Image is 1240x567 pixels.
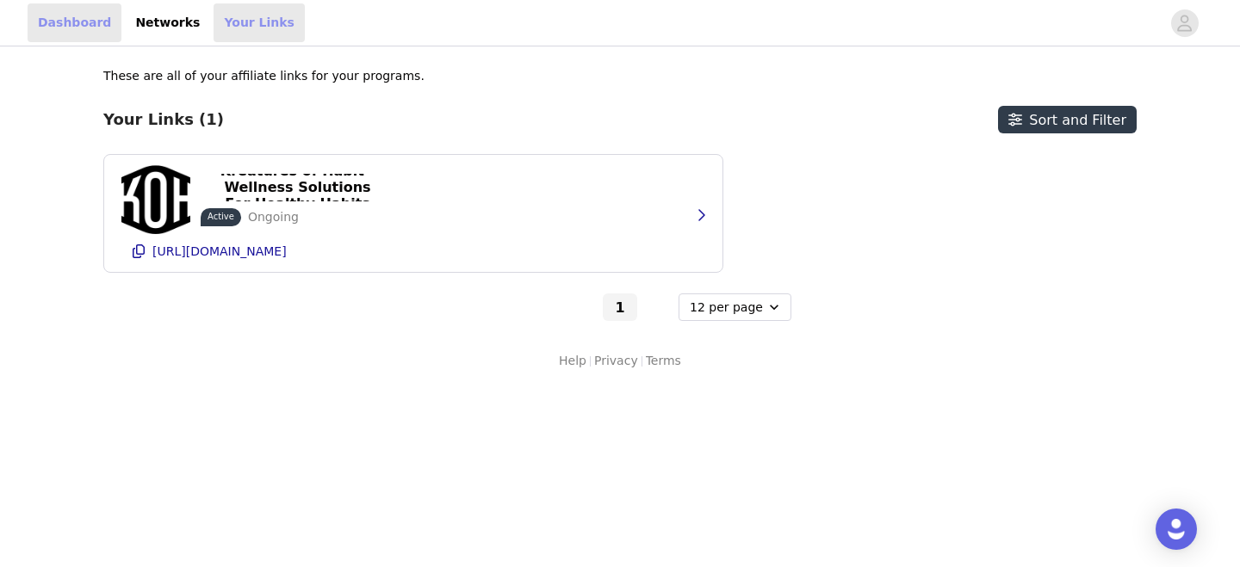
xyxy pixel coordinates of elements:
h3: Your Links (1) [103,110,224,129]
p: Active [208,210,234,223]
a: Dashboard [28,3,121,42]
a: Help [559,352,586,370]
button: Go To Page 1 [603,293,637,321]
button: Go to next page [641,293,675,321]
p: [URL][DOMAIN_NAME] [152,244,287,258]
button: Kreatures of Habit - Wellness Solutions For Healthy Habits [201,174,394,201]
button: [URL][DOMAIN_NAME] [121,237,705,265]
button: Go to previous page [565,293,599,321]
p: Kreatures of Habit - Wellness Solutions For Healthy Habits [211,163,384,212]
a: Terms [646,352,681,370]
p: Ongoing [248,208,299,226]
a: Your Links [214,3,305,42]
button: Sort and Filter [998,106,1137,133]
img: Kreatures of Habit - Wellness Solutions For Healthy Habits [121,165,190,234]
div: avatar [1176,9,1193,37]
a: Networks [125,3,210,42]
a: Privacy [594,352,638,370]
div: Open Intercom Messenger [1156,508,1197,550]
p: These are all of your affiliate links for your programs. [103,67,425,85]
